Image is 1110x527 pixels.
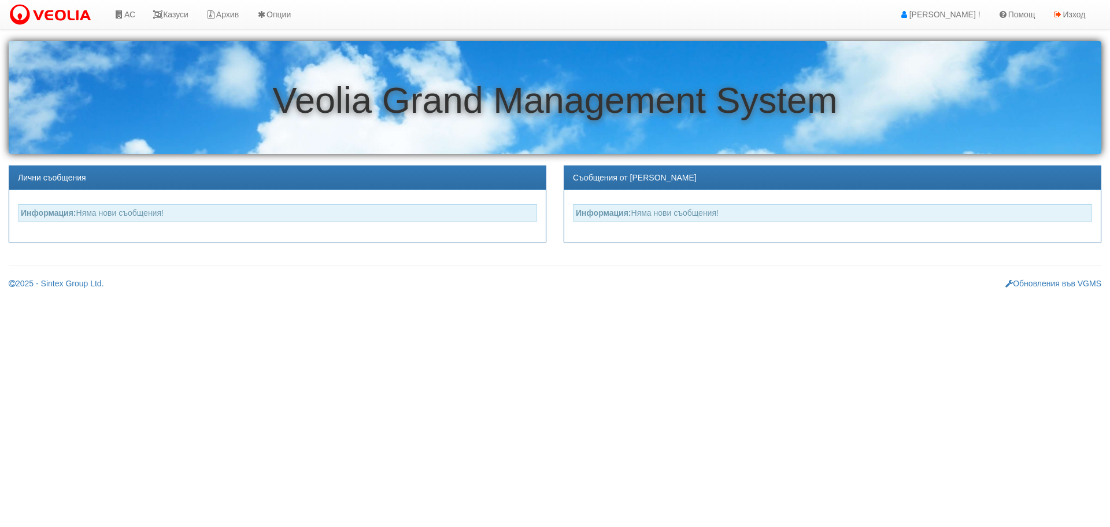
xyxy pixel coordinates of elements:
h1: Veolia Grand Management System [9,80,1101,120]
div: Съобщения от [PERSON_NAME] [564,166,1101,190]
div: Няма нови съобщения! [18,204,537,222]
img: VeoliaLogo.png [9,3,97,27]
strong: Информация: [21,208,76,218]
a: 2025 - Sintex Group Ltd. [9,279,104,288]
strong: Информация: [576,208,631,218]
div: Лични съобщения [9,166,546,190]
a: Обновления във VGMS [1005,279,1101,288]
div: Няма нови съобщения! [573,204,1092,222]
